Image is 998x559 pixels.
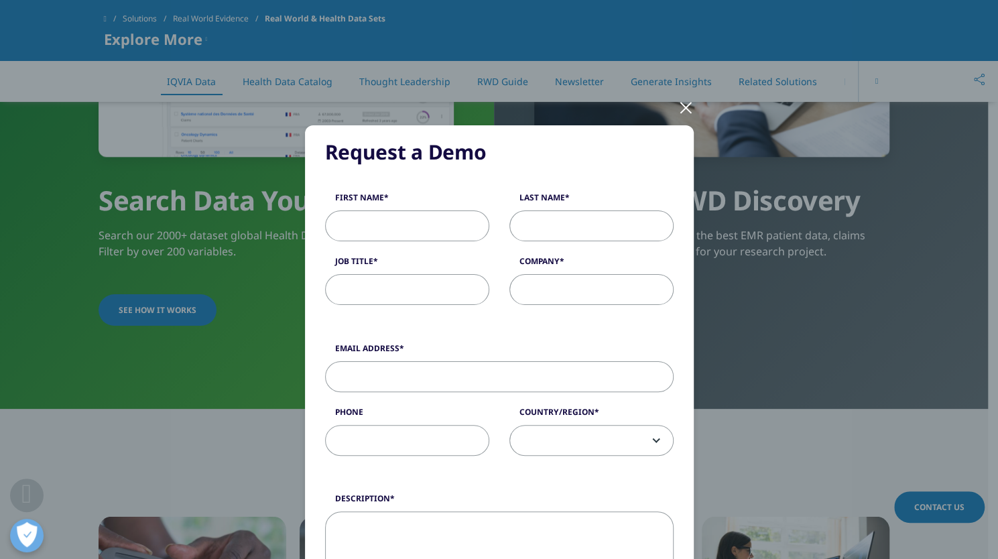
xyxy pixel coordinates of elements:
label: First Name [325,192,489,210]
label: Company [509,255,674,274]
label: Description [325,493,674,511]
label: Phone [325,406,489,425]
h5: Request a Demo [325,139,674,166]
label: Last Name [509,192,674,210]
label: Job Title [325,255,489,274]
label: Email Address [325,343,674,361]
button: Open Preferences [10,519,44,552]
label: Country/Region [509,406,674,425]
